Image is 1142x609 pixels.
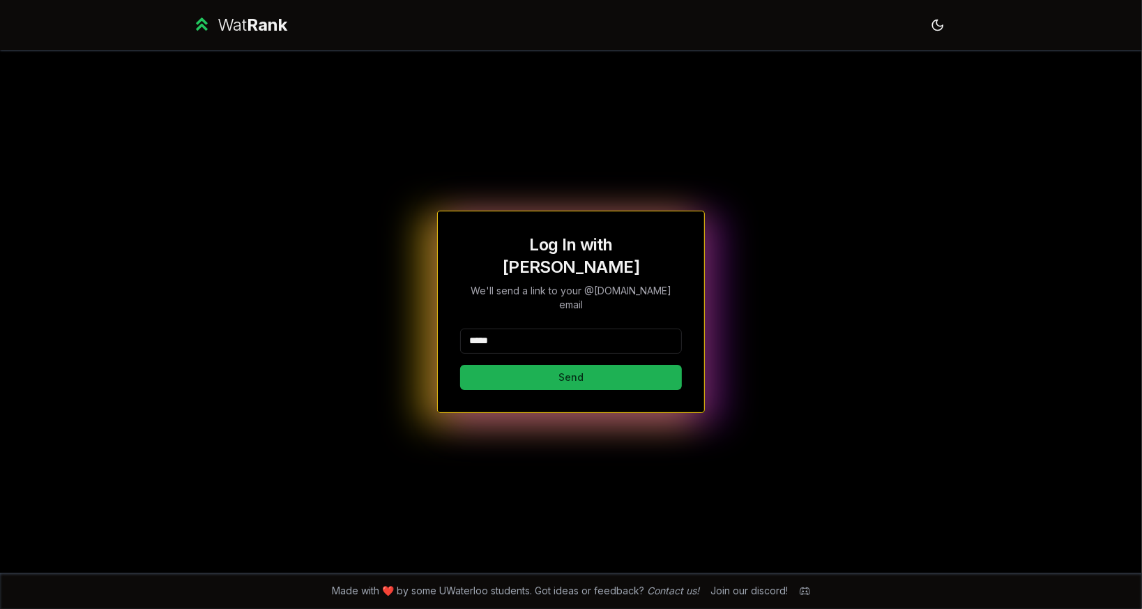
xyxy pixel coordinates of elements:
p: We'll send a link to your @[DOMAIN_NAME] email [460,284,682,312]
a: WatRank [192,14,287,36]
span: Made with ❤️ by some UWaterloo students. Got ideas or feedback? [333,584,700,598]
a: Contact us! [648,585,700,596]
h1: Log In with [PERSON_NAME] [460,234,682,278]
button: Send [460,365,682,390]
span: Rank [247,15,287,35]
div: Join our discord! [711,584,789,598]
div: Wat [218,14,287,36]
